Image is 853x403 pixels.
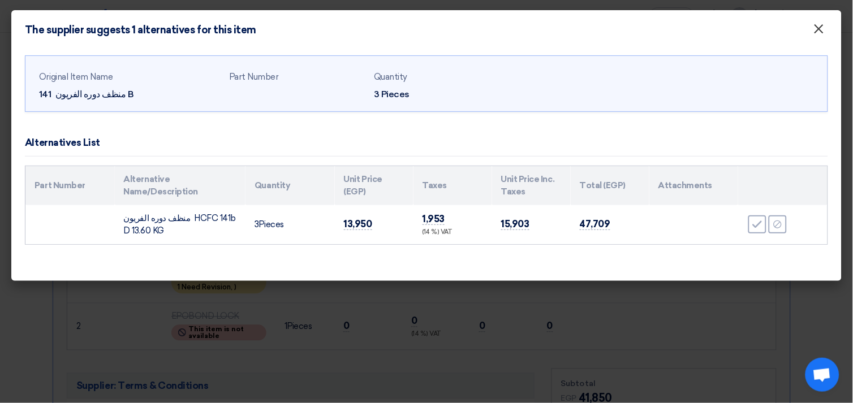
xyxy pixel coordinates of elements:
div: 3 Pieces [374,88,510,101]
div: (14 %) VAT [423,228,483,237]
div: Alternatives List [25,136,100,150]
span: × [813,20,825,43]
div: Quantity [374,71,510,84]
button: Close [804,18,834,41]
th: Attachments [649,166,739,205]
th: Taxes [413,166,492,205]
span: 3 [255,219,259,229]
div: Open chat [805,358,839,392]
span: 13,950 [344,218,372,230]
th: Alternative Name/Description [115,166,246,205]
span: 15,903 [501,218,529,230]
span: 1,953 [423,213,445,225]
td: Pieces [245,205,335,244]
th: Unit Price Inc. Taxes [492,166,571,205]
span: 47,709 [580,218,610,230]
th: Part Number [25,166,115,205]
h4: The supplier suggests 1 alternatives for this item [25,24,256,36]
div: Part Number [229,71,365,84]
th: Unit Price (EGP) [335,166,413,205]
th: Quantity [245,166,335,205]
div: منظف دوره الفريون 141 B [39,88,220,101]
div: Original Item Name [39,71,220,84]
td: منظف دوره الفريون HCFC 141b D 13.60 KG [115,205,246,244]
th: Total (EGP) [571,166,649,205]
